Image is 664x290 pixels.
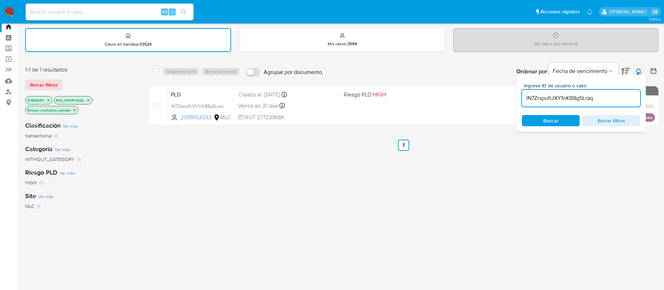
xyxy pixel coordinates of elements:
span: Alt [162,8,167,15]
p: agustina.godoy@mercadolibre.com [609,8,649,15]
span: Accesos rápidos [540,8,580,15]
span: s [171,8,173,15]
a: Salir [651,8,659,15]
button: search-icon [176,7,191,17]
a: Notificaciones [587,9,593,15]
input: Buscar usuario o caso... [26,7,194,16]
span: 3.155.0 [649,16,660,22]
